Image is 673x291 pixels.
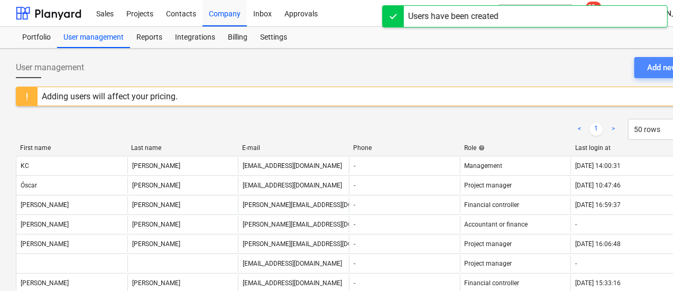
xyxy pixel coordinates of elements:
a: User management [57,27,130,48]
div: Users have been created [408,10,499,23]
span: Accountant or finance [465,221,528,228]
div: [PERSON_NAME] [132,240,180,248]
div: [PERSON_NAME] [132,221,180,228]
div: [PERSON_NAME][EMAIL_ADDRESS][DOMAIN_NAME] [243,240,390,248]
a: Portfolio [16,27,57,48]
span: Project manager [465,182,512,189]
div: Last name [131,144,234,152]
a: Billing [222,27,254,48]
div: Adding users will affect your pricing. [42,91,178,101]
div: [PERSON_NAME] [132,201,180,209]
a: Reports [130,27,169,48]
div: Role [464,144,567,152]
a: Settings [254,27,293,48]
a: Page 1 is your current page [590,123,603,136]
div: [PERSON_NAME] [21,240,69,248]
div: [PERSON_NAME] [132,182,180,189]
div: [PERSON_NAME] [21,279,69,287]
a: Previous page [573,123,586,136]
span: Management [465,162,503,170]
div: [PERSON_NAME] [21,201,69,209]
div: - [354,201,355,209]
iframe: Chat Widget [620,240,673,291]
div: [DATE] 16:59:37 [575,201,621,209]
div: KC [21,162,29,170]
div: First name [20,144,123,152]
span: Project manager [465,240,512,248]
div: Phone [353,144,456,152]
div: E-mail [242,144,345,152]
span: User management [16,61,84,74]
div: [PERSON_NAME] [132,162,180,170]
div: [EMAIL_ADDRESS][DOMAIN_NAME] [243,279,342,287]
a: Next page [607,123,620,136]
div: [PERSON_NAME] [132,279,180,287]
div: - [354,221,355,228]
span: Financial controller [465,279,520,287]
a: Integrations [169,27,222,48]
div: - [354,182,355,189]
div: [DATE] 15:33:16 [575,279,621,287]
div: [DATE] 10:47:46 [575,182,621,189]
div: - [575,221,577,228]
div: - [354,279,355,287]
div: [PERSON_NAME] [21,221,69,228]
span: Financial controller [465,201,520,209]
div: - [575,260,577,267]
span: help [476,145,485,151]
div: [DATE] 14:00:31 [575,162,621,170]
div: [EMAIL_ADDRESS][DOMAIN_NAME] [243,260,342,267]
span: Project manager [465,260,512,267]
div: [DATE] 16:06:48 [575,240,621,248]
div: [EMAIL_ADDRESS][DOMAIN_NAME] [243,182,342,189]
div: [PERSON_NAME][EMAIL_ADDRESS][DOMAIN_NAME] [243,201,390,209]
div: - [354,162,355,170]
div: - [354,240,355,248]
div: [EMAIL_ADDRESS][DOMAIN_NAME] [243,162,342,170]
div: Óscar [21,182,37,189]
div: [PERSON_NAME][EMAIL_ADDRESS][DOMAIN_NAME] [243,221,390,228]
div: - [354,260,355,267]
